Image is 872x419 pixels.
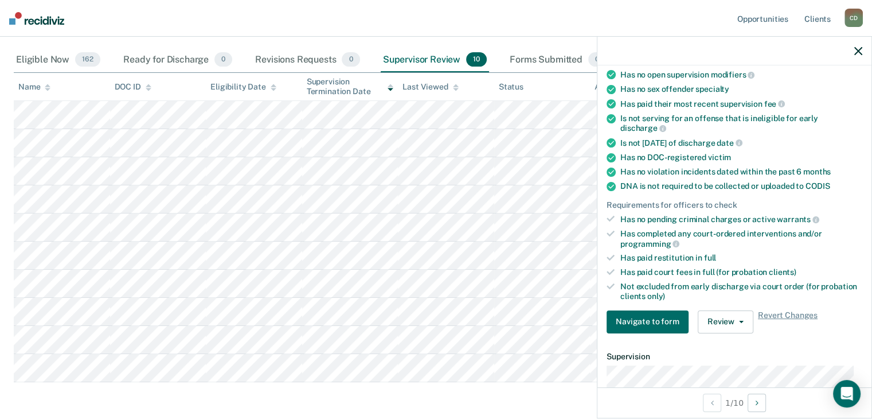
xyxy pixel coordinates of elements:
[620,253,862,263] div: Has paid restitution in
[620,99,862,109] div: Has paid their most recent supervision
[597,387,871,418] div: 1 / 10
[620,282,862,301] div: Not excluded from early discharge via court order (for probation clients
[121,48,234,73] div: Ready for Discharge
[769,267,796,277] span: clients)
[803,167,831,176] span: months
[607,311,693,333] a: Navigate to form link
[620,114,862,133] div: Is not serving for an offense that is ineligible for early
[620,214,862,224] div: Has no pending criminal charges or active
[833,380,861,408] div: Open Intercom Messenger
[698,311,753,333] button: Review
[466,52,487,67] span: 10
[620,84,862,94] div: Has no sex offender
[844,9,863,27] div: C D
[342,52,359,67] span: 0
[402,82,458,92] div: Last Viewed
[9,12,64,25] img: Recidiviz
[253,48,362,73] div: Revisions Requests
[75,52,100,67] span: 162
[18,82,50,92] div: Name
[14,48,103,73] div: Eligible Now
[210,82,276,92] div: Eligibility Date
[607,352,862,362] dt: Supervision
[708,153,731,162] span: victim
[620,153,862,162] div: Has no DOC-registered
[381,48,489,73] div: Supervisor Review
[620,267,862,277] div: Has paid court fees in full (for probation
[620,239,679,249] span: programming
[588,52,606,67] span: 0
[805,181,830,191] span: CODIS
[607,200,862,210] div: Requirements for officers to check
[214,52,232,67] span: 0
[758,311,818,333] span: Revert Changes
[620,167,862,177] div: Has no violation incidents dated within the past 6
[748,394,766,412] button: Next Opportunity
[620,138,862,148] div: Is not [DATE] of discharge
[777,215,819,224] span: warrants
[764,99,785,108] span: fee
[620,123,666,133] span: discharge
[704,253,716,262] span: full
[703,394,721,412] button: Previous Opportunity
[307,77,394,96] div: Supervision Termination Date
[695,84,729,94] span: specialty
[507,48,608,73] div: Forms Submitted
[717,138,742,148] span: date
[620,229,862,249] div: Has completed any court-ordered interventions and/or
[595,82,648,92] div: Assigned to
[499,82,523,92] div: Status
[647,292,665,301] span: only)
[115,82,151,92] div: DOC ID
[620,69,862,80] div: Has no open supervision
[607,311,689,333] button: Navigate to form
[711,70,755,79] span: modifiers
[620,181,862,191] div: DNA is not required to be collected or uploaded to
